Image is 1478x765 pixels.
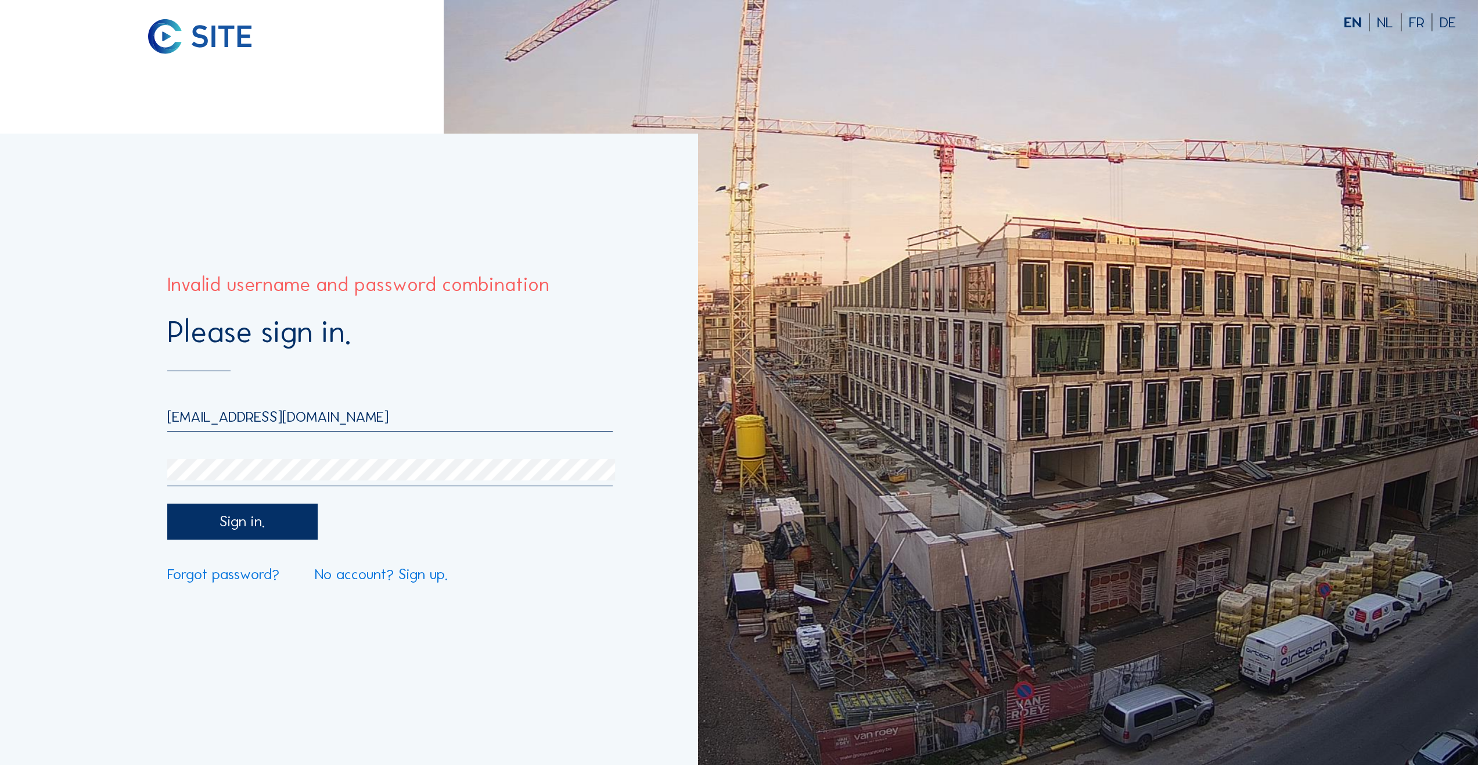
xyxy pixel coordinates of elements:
[315,567,448,582] a: No account? Sign up.
[1408,15,1432,30] div: FR
[167,275,549,294] div: Invalid username and password combination
[148,19,251,54] img: C-SITE logo
[167,567,279,582] a: Forgot password?
[1377,15,1401,30] div: NL
[1344,15,1370,30] div: EN
[1440,15,1456,30] div: DE
[167,317,613,372] div: Please sign in.
[167,408,613,426] input: Email
[167,504,318,540] div: Sign in.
